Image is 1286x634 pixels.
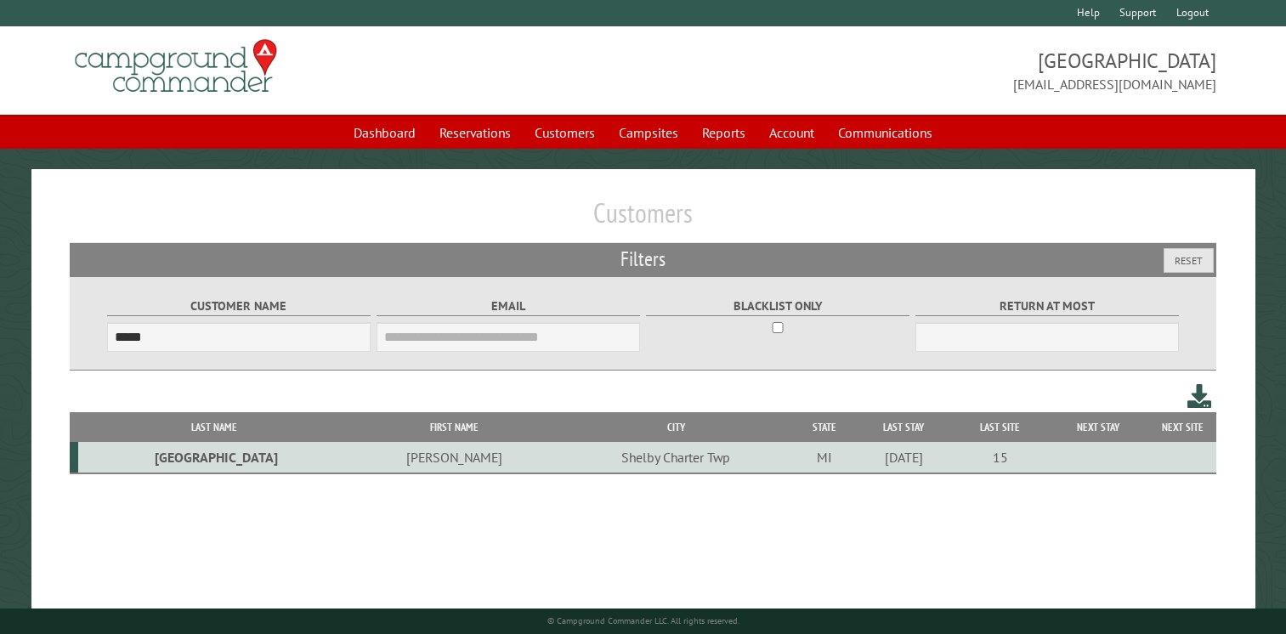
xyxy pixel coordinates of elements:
span: [GEOGRAPHIC_DATA] [EMAIL_ADDRESS][DOMAIN_NAME] [643,47,1217,94]
th: First Name [350,412,558,442]
a: Dashboard [343,116,426,149]
td: 15 [953,442,1048,473]
a: Customers [524,116,605,149]
td: Shelby Charter Twp [558,442,793,473]
label: Email [377,297,641,316]
a: Reports [692,116,756,149]
th: Next Site [1148,412,1216,442]
a: Reservations [429,116,521,149]
th: Last Stay [855,412,952,442]
h2: Filters [70,243,1216,275]
img: Campground Commander [70,33,282,99]
th: State [793,412,855,442]
small: © Campground Commander LLC. All rights reserved. [547,615,739,626]
a: Communications [828,116,943,149]
th: City [558,412,793,442]
td: [GEOGRAPHIC_DATA] [78,442,351,473]
h1: Customers [70,196,1216,243]
th: Last Site [953,412,1048,442]
a: Account [759,116,824,149]
label: Return at most [915,297,1180,316]
td: [PERSON_NAME] [350,442,558,473]
div: [DATE] [858,449,950,466]
th: Next Stay [1048,412,1148,442]
button: Reset [1164,248,1214,273]
th: Last Name [78,412,351,442]
a: Campsites [609,116,688,149]
label: Customer Name [107,297,371,316]
label: Blacklist only [646,297,910,316]
td: MI [793,442,855,473]
a: Download this customer list (.csv) [1187,381,1212,412]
